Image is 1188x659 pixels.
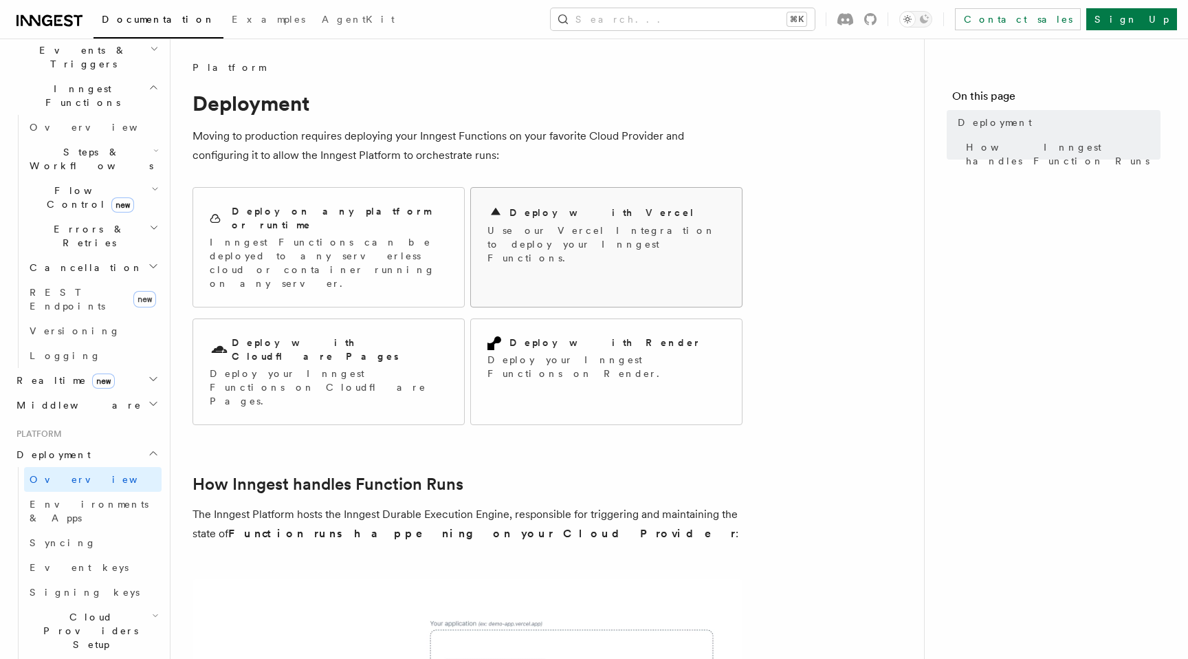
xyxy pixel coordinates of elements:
a: REST Endpointsnew [24,280,162,318]
span: Events & Triggers [11,43,150,71]
h2: Deploy with Vercel [509,206,695,219]
button: Search...⌘K [551,8,815,30]
span: Inngest Functions [11,82,148,109]
a: Examples [223,4,313,37]
a: Deploy with VercelUse our Vercel Integration to deploy your Inngest Functions. [470,187,742,307]
p: Use our Vercel Integration to deploy your Inngest Functions. [487,224,725,265]
span: Realtime [11,374,115,387]
h1: Deployment [192,91,742,116]
span: Deployment [11,448,91,462]
button: Inngest Functions [11,76,162,115]
span: Platform [11,429,62,440]
h2: Deploy with Render [509,336,701,349]
a: Versioning [24,318,162,343]
button: Flow Controlnew [24,178,162,217]
a: Deploy with Cloudflare PagesDeploy your Inngest Functions on Cloudflare Pages. [192,318,465,425]
a: Syncing [24,530,162,555]
span: Flow Control [24,184,151,211]
a: Overview [24,467,162,492]
span: Deployment [958,116,1032,129]
span: REST Endpoints [30,287,105,312]
span: new [133,291,156,307]
a: Event keys [24,555,162,580]
span: Errors & Retries [24,222,149,250]
a: Overview [24,115,162,140]
a: Environments & Apps [24,492,162,530]
span: new [92,374,115,389]
span: Logging [30,350,101,361]
span: Cloud Providers Setup [24,610,152,651]
span: new [111,197,134,213]
h2: Deploy on any platform or runtime [232,204,448,232]
span: AgentKit [322,14,395,25]
p: Deploy your Inngest Functions on Cloudflare Pages. [210,367,448,408]
span: Versioning [30,325,120,336]
a: AgentKit [313,4,403,37]
button: Cloud Providers Setup [24,605,162,657]
button: Toggle dark mode [899,11,932,28]
span: Steps & Workflows [24,145,153,173]
span: Cancellation [24,261,143,274]
a: Deployment [952,110,1160,135]
div: Inngest Functions [11,115,162,368]
button: Cancellation [24,255,162,280]
a: How Inngest handles Function Runs [960,135,1160,173]
button: Steps & Workflows [24,140,162,178]
span: How Inngest handles Function Runs [966,140,1160,168]
button: Deployment [11,442,162,467]
span: Syncing [30,537,96,548]
span: Middleware [11,398,142,412]
span: Examples [232,14,305,25]
strong: Function runs happening on your Cloud Provider [228,527,736,540]
p: Deploy your Inngest Functions on Render. [487,353,725,380]
a: Documentation [93,4,223,39]
span: Event keys [30,562,129,573]
kbd: ⌘K [787,12,806,26]
a: How Inngest handles Function Runs [192,475,463,494]
span: Platform [192,61,265,74]
a: Contact sales [955,8,1081,30]
svg: Cloudflare [210,341,229,360]
a: Logging [24,343,162,368]
a: Deploy on any platform or runtimeInngest Functions can be deployed to any serverless cloud or con... [192,187,465,307]
span: Overview [30,474,171,485]
button: Realtimenew [11,368,162,393]
a: Deploy with RenderDeploy your Inngest Functions on Render. [470,318,742,425]
span: Documentation [102,14,215,25]
button: Errors & Retries [24,217,162,255]
span: Overview [30,122,171,133]
span: Signing keys [30,587,140,598]
h2: Deploy with Cloudflare Pages [232,336,448,363]
p: The Inngest Platform hosts the Inngest Durable Execution Engine, responsible for triggering and m... [192,505,742,543]
a: Sign Up [1086,8,1177,30]
h4: On this page [952,88,1160,110]
p: Moving to production requires deploying your Inngest Functions on your favorite Cloud Provider an... [192,127,742,165]
a: Signing keys [24,580,162,605]
span: Environments & Apps [30,499,148,523]
button: Events & Triggers [11,38,162,76]
button: Middleware [11,393,162,418]
p: Inngest Functions can be deployed to any serverless cloud or container running on any server. [210,235,448,290]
